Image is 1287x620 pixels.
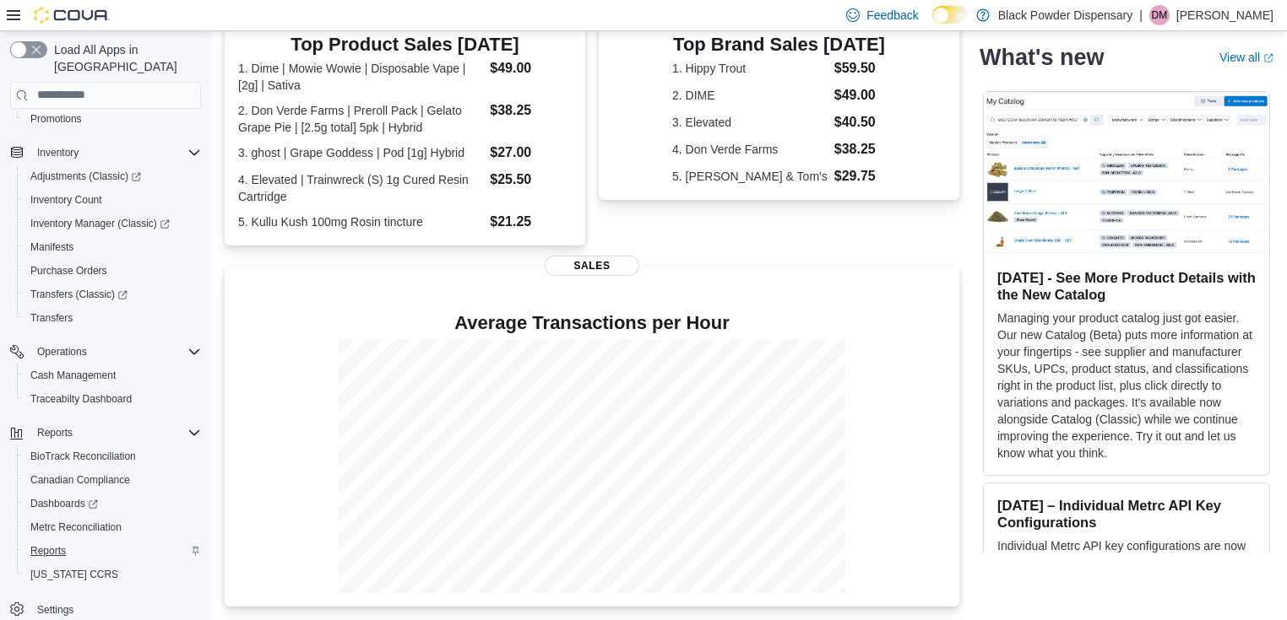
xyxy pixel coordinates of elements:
span: Reports [24,541,201,561]
a: Canadian Compliance [24,470,137,490]
dd: $40.50 [834,112,886,132]
span: Promotions [24,109,201,129]
span: Inventory Manager (Classic) [24,213,201,234]
a: Purchase Orders [24,261,114,281]
button: Inventory Count [17,188,208,212]
dt: 5. [PERSON_NAME] & Tom's [672,168,828,185]
dt: 4. Don Verde Farms [672,141,828,158]
a: Dashboards [24,493,105,514]
h3: [DATE] – Individual Metrc API Key Configurations [997,497,1256,531]
dd: $38.25 [490,100,572,121]
span: Settings [37,603,73,617]
span: Inventory [37,146,79,159]
span: DM [1152,5,1168,25]
button: [US_STATE] CCRS [17,563,208,586]
dd: $29.75 [834,166,886,186]
span: Adjustments (Classic) [24,166,201,186]
h4: Average Transactions per Hour [238,313,946,333]
dt: 1. Dime | Mowie Wowie | Disposable Vape | [2g] | Sativa [238,60,483,94]
button: Inventory [30,143,85,163]
a: Inventory Manager (Classic) [24,213,176,234]
span: Settings [30,598,201,619]
dt: 1. Hippy Trout [672,60,828,77]
span: Cash Management [30,369,116,382]
a: Adjustments (Classic) [24,166,148,186]
dt: 5. Kullu Kush 100mg Rosin tincture [238,213,483,230]
span: Traceabilty Dashboard [30,392,132,406]
span: Cash Management [24,365,201,385]
span: Operations [30,342,201,362]
p: [PERSON_NAME] [1176,5,1273,25]
span: Metrc Reconciliation [30,520,122,534]
img: Cova [34,7,110,24]
div: Daniel Mulcahy [1149,5,1170,25]
button: Reports [3,421,208,445]
a: Transfers (Classic) [24,284,134,305]
span: Adjustments (Classic) [30,170,141,183]
a: Inventory Manager (Classic) [17,212,208,235]
button: BioTrack Reconciliation [17,445,208,468]
button: Operations [3,340,208,364]
span: Transfers (Classic) [24,284,201,305]
a: Reports [24,541,73,561]
span: Reports [30,423,201,443]
p: Black Powder Dispensary [998,5,1133,25]
button: Canadian Compliance [17,468,208,492]
button: Reports [17,539,208,563]
h3: [DATE] - See More Product Details with the New Catalog [997,269,1256,303]
a: Manifests [24,237,80,257]
dt: 4. Elevated | Trainwreck (S) 1g Cured Resin Cartridge [238,171,483,205]
dd: $49.00 [834,85,886,105]
a: Dashboards [17,492,208,515]
button: Traceabilty Dashboard [17,387,208,411]
span: Manifests [30,240,73,254]
a: View allExternal link [1219,51,1273,64]
span: Transfers (Classic) [30,288,128,301]
a: Transfers (Classic) [17,283,208,306]
dt: 3. ghost | Grape Goddess | Pod [1g] Hybrid [238,144,483,161]
dd: $27.00 [490,143,572,163]
dt: 2. Don Verde Farms | Preroll Pack | Gelato Grape Pie | [2.5g total] 5pk | Hybrid [238,102,483,136]
span: [US_STATE] CCRS [30,568,118,581]
span: Sales [545,256,639,276]
span: Feedback [866,7,918,24]
dt: 2. DIME [672,87,828,104]
button: Reports [30,423,79,443]
span: Purchase Orders [30,264,107,278]
span: Traceabilty Dashboard [24,389,201,409]
a: Cash Management [24,365,122,385]
button: Manifests [17,235,208,259]
span: Reports [30,544,66,558]
span: Canadian Compliance [30,473,130,487]
button: Purchase Orders [17,259,208,283]
span: Reports [37,426,73,439]
span: Transfers [30,311,73,325]
a: Adjustments (Classic) [17,164,208,188]
button: Inventory [3,141,208,164]
a: BioTrack Reconciliation [24,446,143,466]
p: | [1139,5,1143,25]
a: Promotions [24,109,89,129]
dd: $25.50 [490,170,572,190]
dd: $21.25 [490,212,572,232]
a: Metrc Reconciliation [24,517,128,537]
h2: What's new [980,44,1104,71]
svg: External link [1263,53,1273,63]
span: Inventory Count [30,193,102,207]
span: Operations [37,345,87,359]
span: Transfers [24,308,201,328]
span: Inventory Count [24,190,201,210]
span: Promotions [30,112,82,126]
span: BioTrack Reconciliation [30,450,136,463]
a: [US_STATE] CCRS [24,564,125,585]
span: Metrc Reconciliation [24,517,201,537]
button: Cash Management [17,364,208,387]
dd: $49.00 [490,58,572,78]
a: Traceabilty Dashboard [24,389,138,409]
span: Canadian Compliance [24,470,201,490]
a: Transfers [24,308,79,328]
input: Dark Mode [932,6,968,24]
span: Dashboards [24,493,201,514]
span: Inventory [30,143,201,163]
